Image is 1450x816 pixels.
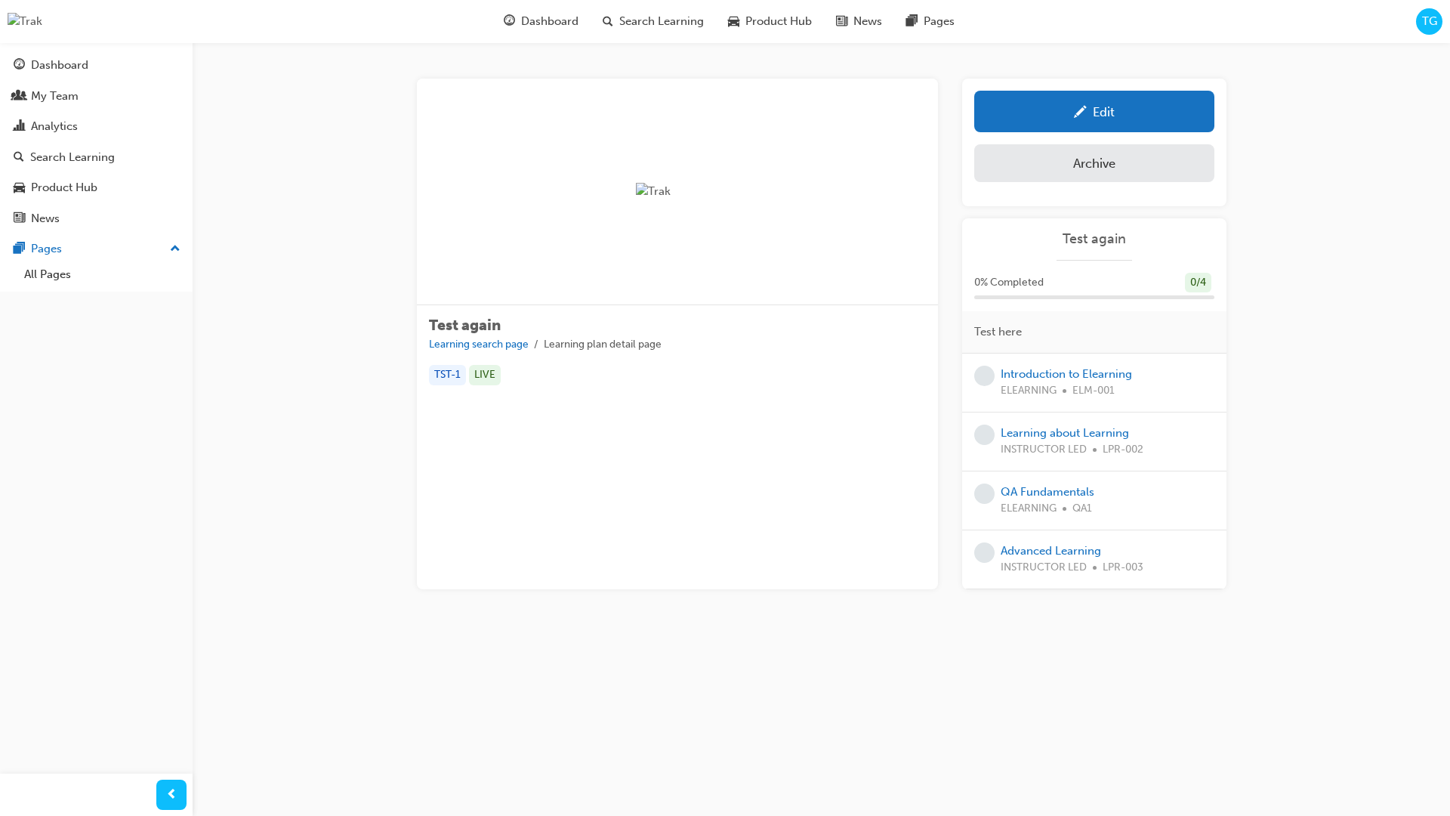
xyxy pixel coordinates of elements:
span: ELEARNING [1001,500,1057,518]
span: car-icon [14,181,25,195]
a: Analytics [6,113,187,141]
span: QA1 [1072,500,1092,518]
span: INSTRUCTOR LED [1001,441,1087,459]
div: Search Learning [30,149,115,166]
div: News [31,210,60,227]
div: LIVE [469,365,501,385]
div: 0 / 4 [1185,273,1211,293]
span: learningRecordVerb_NONE-icon [974,542,995,563]
a: News [6,205,187,233]
img: Trak [636,183,719,200]
div: Archive [1073,156,1115,171]
a: car-iconProduct Hub [716,6,824,37]
a: All Pages [18,263,187,286]
a: QA Fundamentals [1001,485,1094,499]
a: Edit [974,91,1214,132]
a: Product Hub [6,174,187,202]
span: Test again [429,317,501,334]
img: Trak [8,13,42,30]
span: guage-icon [504,12,515,31]
span: chart-icon [14,120,25,134]
span: LPR-002 [1103,441,1143,459]
span: search-icon [603,12,613,31]
span: Product Hub [745,13,812,30]
span: ELEARNING [1001,382,1057,400]
button: Pages [6,235,187,263]
button: DashboardMy TeamAnalyticsSearch LearningProduct HubNews [6,48,187,235]
span: pages-icon [906,12,918,31]
span: prev-icon [166,786,177,805]
a: search-iconSearch Learning [591,6,716,37]
span: people-icon [14,90,25,104]
div: Product Hub [31,179,97,196]
div: My Team [31,88,79,105]
span: guage-icon [14,59,25,73]
span: 0 % Completed [974,274,1044,292]
a: pages-iconPages [894,6,967,37]
div: Pages [31,240,62,258]
div: Dashboard [31,57,88,74]
a: news-iconNews [824,6,894,37]
a: guage-iconDashboard [492,6,591,37]
span: ELM-001 [1072,382,1115,400]
a: Advanced Learning [1001,544,1101,558]
span: Search Learning [619,13,704,30]
li: Learning plan detail page [544,336,662,354]
span: TG [1422,13,1437,30]
span: Test here [974,323,1022,341]
span: pencil-icon [1074,106,1087,121]
button: TG [1416,8,1442,35]
a: Introduction to Elearning [1001,367,1132,381]
span: Pages [924,13,955,30]
a: Search Learning [6,144,187,172]
span: learningRecordVerb_NONE-icon [974,366,995,386]
div: Analytics [31,118,78,135]
a: Learning search page [429,338,529,351]
span: news-icon [836,12,847,31]
span: INSTRUCTOR LED [1001,559,1087,576]
span: pages-icon [14,243,25,256]
span: LPR-003 [1103,559,1143,576]
button: Archive [974,144,1214,182]
a: Dashboard [6,51,187,79]
a: My Team [6,82,187,110]
div: Edit [1093,104,1115,119]
div: TST-1 [429,365,466,385]
span: learningRecordVerb_NONE-icon [974,425,995,445]
span: News [853,13,882,30]
span: up-icon [170,240,180,259]
span: learningRecordVerb_NONE-icon [974,484,995,504]
a: Test again [974,230,1214,248]
span: search-icon [14,151,24,165]
a: Learning about Learning [1001,426,1129,440]
span: news-icon [14,212,25,226]
span: Dashboard [521,13,578,30]
span: car-icon [728,12,739,31]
